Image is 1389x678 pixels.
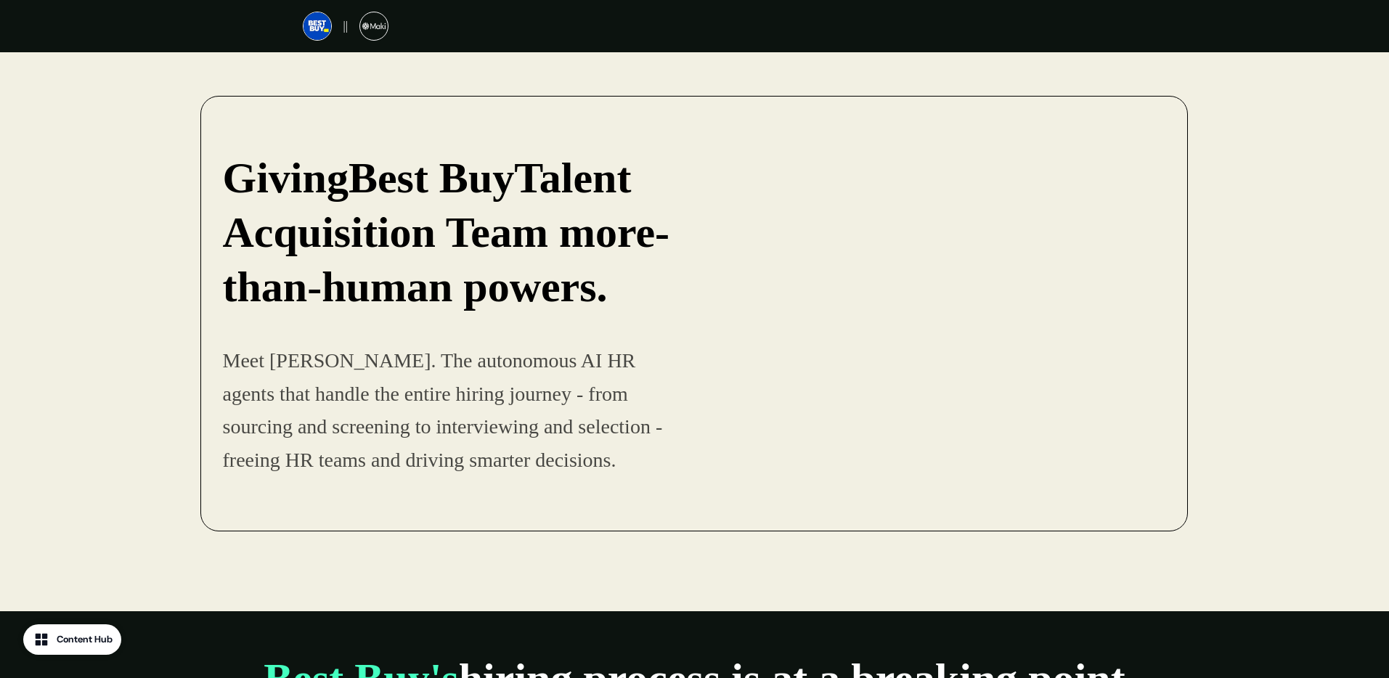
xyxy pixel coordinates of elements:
[57,632,113,647] div: Content Hub
[343,17,348,35] p: ||
[223,151,676,314] p: Best Buy
[223,154,670,311] strong: Talent Acquisition Team more-than-human powers.
[223,344,676,476] p: Meet [PERSON_NAME]. The autonomous AI HR agents that handle the entire hiring journey - from sour...
[23,624,121,655] button: Content Hub
[223,154,349,202] strong: Giving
